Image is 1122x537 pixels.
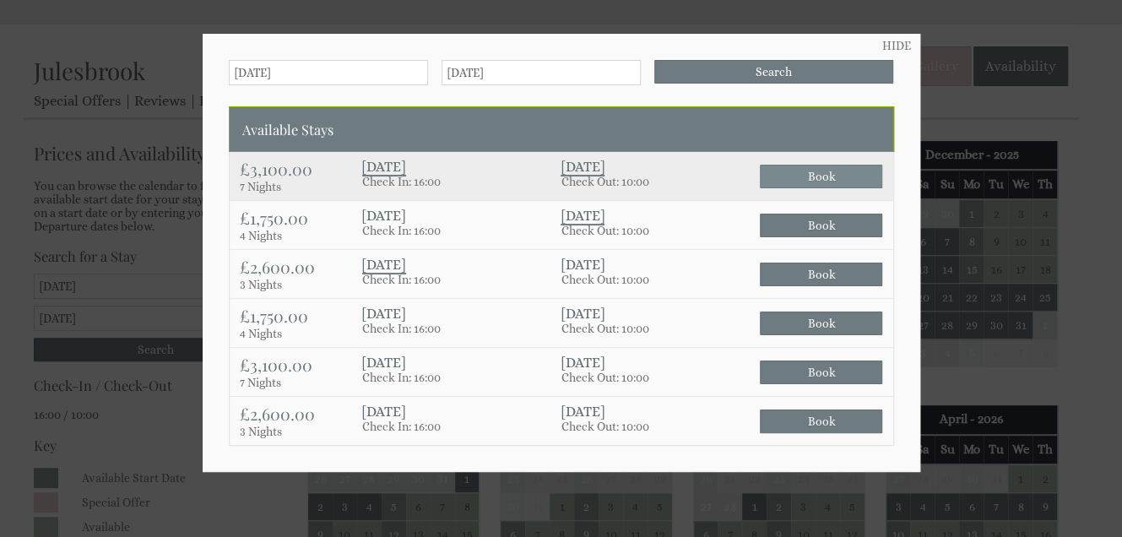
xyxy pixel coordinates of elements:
[760,312,882,335] span: Book
[240,180,362,193] p: 7 Nights
[362,322,441,335] span: Check In: 16:00
[362,208,406,224] span: [DATE]
[882,39,911,52] a: HIDE
[240,158,362,180] h4: £3,100.00
[362,257,406,274] span: [DATE]
[362,224,441,237] span: Check In: 16:00
[442,60,641,85] input: Departure Date (Optional)
[760,410,882,433] span: Book
[230,250,893,299] a: £2,600.00 3 Nights [DATE] Check In: 16:00 [DATE] Check Out: 10:00 Book
[561,257,604,273] span: [DATE]
[230,201,893,250] a: £1,750.00 4 Nights [DATE] Check In: 16:00 [DATE] Check Out: 10:00 Book
[561,420,648,433] span: Check Out: 10:00
[561,175,648,188] span: Check Out: 10:00
[362,306,406,322] span: [DATE]
[561,208,604,225] span: [DATE]
[362,355,406,371] span: [DATE]
[760,361,882,384] span: Book
[240,327,362,340] p: 4 Nights
[240,403,362,425] h4: £2,600.00
[240,256,362,278] h4: £2,600.00
[561,371,648,384] span: Check Out: 10:00
[240,278,362,291] p: 3 Nights
[561,404,604,420] span: [DATE]
[240,354,362,376] h4: £3,100.00
[230,397,893,445] a: £2,600.00 3 Nights [DATE] Check In: 16:00 [DATE] Check Out: 10:00 Book
[362,404,406,420] span: [DATE]
[229,60,428,85] input: Arrival Date
[760,214,882,237] span: Book
[561,273,648,286] span: Check Out: 10:00
[240,207,362,229] h4: £1,750.00
[362,371,441,384] span: Check In: 16:00
[362,159,406,176] span: [DATE]
[561,355,604,371] span: [DATE]
[561,159,604,176] span: [DATE]
[760,263,882,286] span: Book
[230,299,893,348] a: £1,750.00 4 Nights [DATE] Check In: 16:00 [DATE] Check Out: 10:00 Book
[654,60,894,84] input: Search
[230,348,893,397] a: £3,100.00 7 Nights [DATE] Check In: 16:00 [DATE] Check Out: 10:00 Book
[240,376,362,389] p: 7 Nights
[240,229,362,242] p: 4 Nights
[760,165,882,188] span: Book
[242,120,881,138] h3: Available Stays
[362,273,441,286] span: Check In: 16:00
[561,306,604,322] span: [DATE]
[362,420,441,433] span: Check In: 16:00
[230,152,893,201] a: £3,100.00 7 Nights [DATE] Check In: 16:00 [DATE] Check Out: 10:00 Book
[240,425,362,438] p: 3 Nights
[561,224,648,237] span: Check Out: 10:00
[561,322,648,335] span: Check Out: 10:00
[362,175,441,188] span: Check In: 16:00
[240,305,362,327] h4: £1,750.00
